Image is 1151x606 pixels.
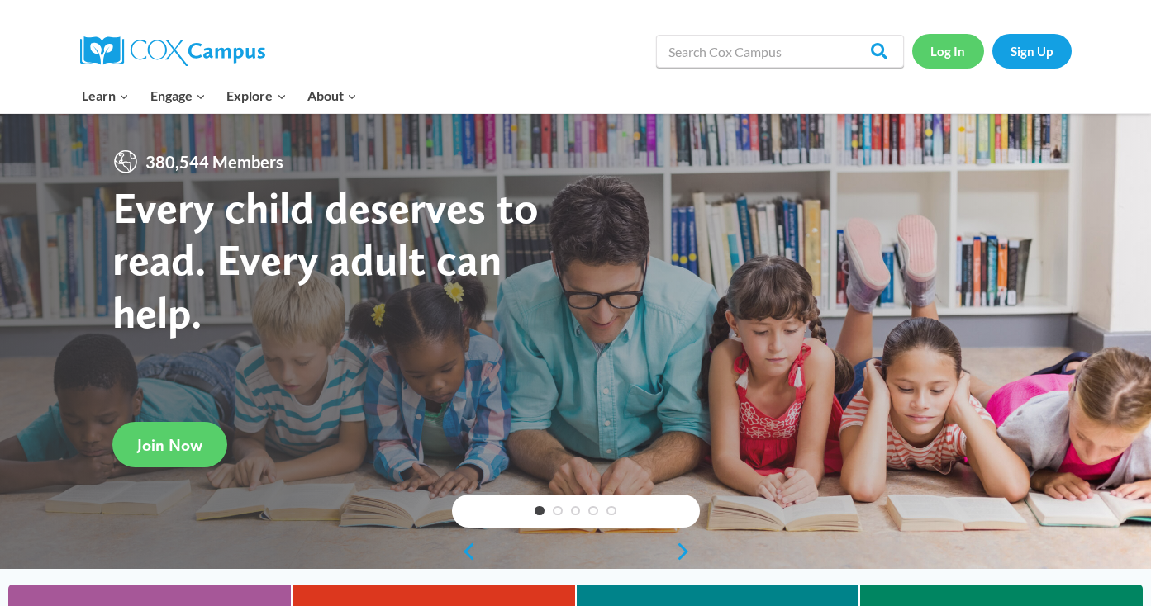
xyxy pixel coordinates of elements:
[535,506,545,516] a: 1
[675,542,700,561] a: next
[452,542,477,561] a: previous
[140,78,216,113] button: Child menu of Engage
[112,422,227,467] a: Join Now
[112,181,539,339] strong: Every child deserves to read. Every adult can help.
[588,506,598,516] a: 4
[139,149,290,175] span: 380,544 Members
[297,78,368,113] button: Child menu of About
[137,435,202,455] span: Join Now
[912,34,1072,68] nav: Secondary Navigation
[80,36,265,66] img: Cox Campus
[571,506,581,516] a: 3
[72,78,368,113] nav: Primary Navigation
[992,34,1072,68] a: Sign Up
[553,506,563,516] a: 2
[656,35,904,68] input: Search Cox Campus
[72,78,140,113] button: Child menu of Learn
[606,506,616,516] a: 5
[452,535,700,568] div: content slider buttons
[216,78,297,113] button: Child menu of Explore
[912,34,984,68] a: Log In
